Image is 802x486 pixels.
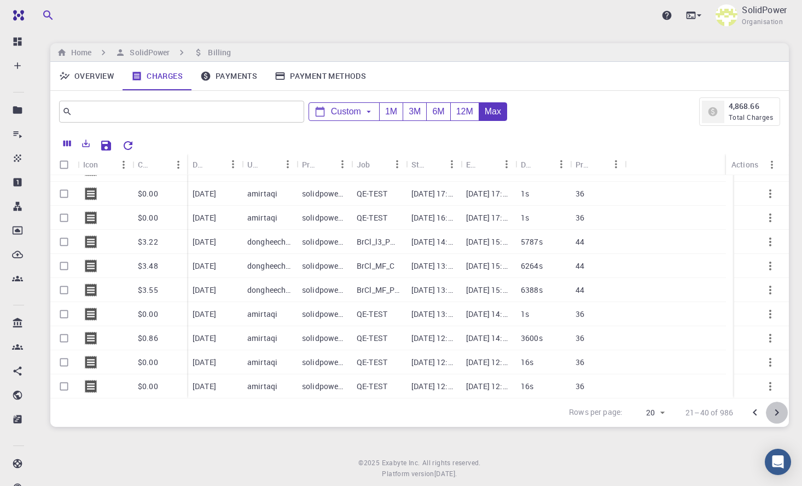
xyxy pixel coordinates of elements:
[411,261,455,271] p: [DATE] 13:55:28
[521,285,543,296] p: 6388s
[521,261,543,271] p: 6264s
[403,103,426,121] div: 3M
[357,285,400,296] p: BrCl_MF_POS
[763,156,781,173] button: Menu
[576,381,584,392] p: 36
[607,155,625,173] button: Menu
[422,458,481,468] span: All rights reserved.
[765,449,791,475] div: Open Intercom Messenger
[576,309,584,320] p: 36
[138,261,158,271] p: $3.48
[247,212,277,223] p: amirtaqi
[357,154,370,175] div: Job
[58,135,77,152] button: Columns
[450,103,479,121] div: 12M
[302,309,346,320] p: solidpower-default
[466,381,510,392] p: [DATE] 12:25:43
[553,155,570,173] button: Menu
[466,236,510,247] p: [DATE] 15:37:06
[138,212,158,223] p: $0.00
[297,154,351,175] div: Project
[535,155,553,173] button: Sort
[729,113,773,121] span: Total Charges
[279,155,297,173] button: Menu
[357,212,387,223] p: QE-TEST
[466,333,510,344] p: [DATE] 14:01:26
[411,309,455,320] p: [DATE] 13:43:03
[138,381,158,392] p: $0.00
[466,212,510,223] p: [DATE] 17:03:56
[302,236,346,247] p: solidpower-default
[302,212,346,223] p: solidpower-default
[411,285,455,296] p: [DATE] 13:50:56
[247,381,277,392] p: amirtaqi
[480,155,498,173] button: Sort
[411,154,426,175] div: Start Time
[358,458,381,468] span: © 2025
[357,381,387,392] p: QE-TEST
[466,188,510,199] p: [DATE] 17:33:00
[521,357,533,368] p: 16s
[466,154,480,175] div: End Time
[521,154,535,175] div: Duration
[576,212,584,223] p: 36
[138,333,158,344] p: $0.86
[515,154,570,175] div: Duration
[138,188,158,199] p: $0.00
[461,154,515,175] div: End Time
[187,154,242,175] div: Date
[204,47,231,59] h6: Billing
[521,212,529,223] p: 1s
[138,154,152,175] div: Charge
[247,357,277,368] p: amirtaqi
[411,333,455,344] p: [DATE] 12:30:15
[357,309,387,320] p: QE-TEST
[731,154,758,175] div: Actions
[570,154,625,175] div: Processors
[302,357,346,368] p: solidpower-default
[370,155,387,173] button: Sort
[357,333,387,344] p: QE-TEST
[193,261,216,271] p: [DATE]
[627,405,668,421] div: 20
[77,135,95,152] button: Export
[351,154,406,175] div: Job
[132,154,187,175] div: Charge
[685,407,733,418] p: 21–40 of 986
[191,62,266,90] a: Payments
[193,381,216,392] p: [DATE]
[576,285,584,296] p: 44
[95,135,117,157] button: Save Explorer Settings
[193,357,216,368] p: [DATE]
[426,103,450,121] div: 6M
[170,156,187,173] button: Menu
[479,103,507,121] div: Max
[224,155,242,173] button: Menu
[744,402,766,424] button: Go to previous page
[434,468,457,479] a: [DATE].
[766,402,788,424] button: Go to next page
[742,3,787,16] p: SolidPower
[379,103,403,121] div: 1M
[193,212,216,223] p: [DATE]
[521,236,543,247] p: 5787s
[406,154,461,175] div: Start Time
[569,407,623,419] p: Rows per page:
[411,212,455,223] p: [DATE] 16:40:36
[266,62,375,90] a: Payment Methods
[466,357,510,368] p: [DATE] 12:27:55
[207,155,224,173] button: Sort
[443,155,461,173] button: Menu
[138,236,158,247] p: $3.22
[247,261,291,271] p: dongheechang
[193,188,216,199] p: [DATE]
[521,309,529,320] p: 1s
[247,309,277,320] p: amirtaqi
[382,458,420,467] span: Exabyte Inc.
[357,188,387,199] p: QE-TEST
[115,156,132,173] button: Menu
[193,285,216,296] p: [DATE]
[193,236,216,247] p: [DATE]
[83,154,98,175] div: Icon
[247,188,277,199] p: amirtaqi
